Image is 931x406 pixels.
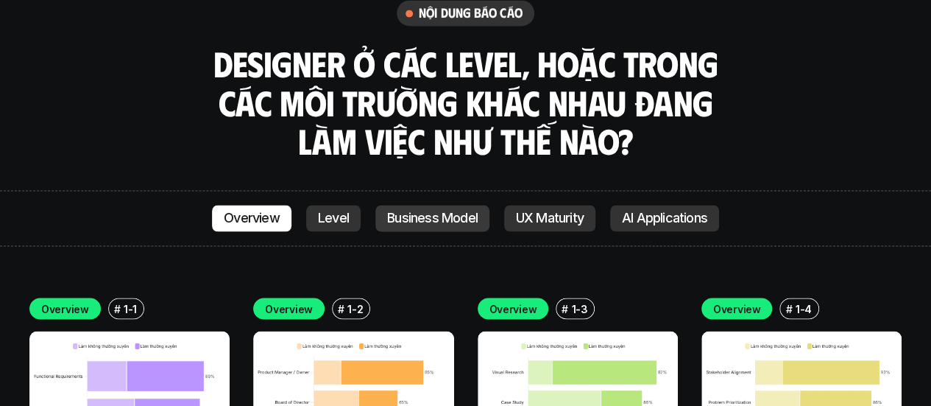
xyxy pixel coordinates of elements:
p: Overview [224,211,280,225]
p: Overview [41,301,89,316]
p: 1-3 [571,301,587,316]
a: UX Maturity [504,205,595,231]
h6: # [562,303,568,314]
h6: # [338,303,344,314]
p: UX Maturity [516,211,584,225]
a: Business Model [375,205,489,231]
a: Overview [212,205,291,231]
p: AI Applications [622,211,707,225]
a: Level [306,205,361,231]
p: 1-2 [347,301,363,316]
h3: Designer ở các level, hoặc trong các môi trường khác nhau đang làm việc như thế nào? [208,44,723,161]
h6: nội dung báo cáo [419,4,523,21]
p: Business Model [387,211,478,225]
a: AI Applications [610,205,719,231]
p: Level [318,211,349,225]
p: Overview [713,301,761,316]
p: Overview [489,301,537,316]
p: 1-1 [124,301,137,316]
h6: # [114,303,121,314]
p: Overview [265,301,313,316]
p: 1-4 [796,301,812,316]
h6: # [785,303,792,314]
